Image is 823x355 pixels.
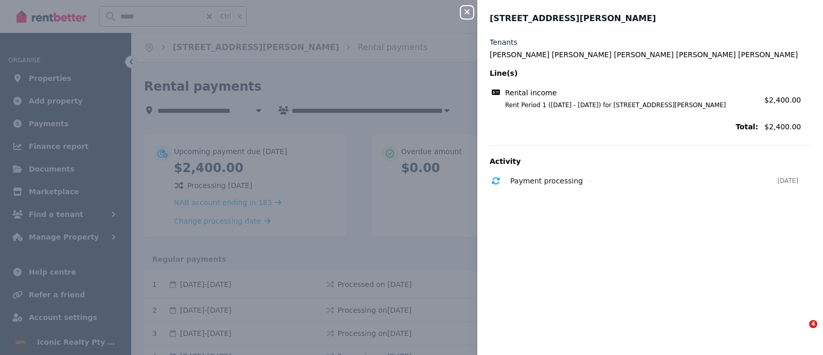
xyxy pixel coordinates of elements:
span: 4 [809,320,817,328]
span: [STREET_ADDRESS][PERSON_NAME] [490,12,656,25]
legend: [PERSON_NAME] [PERSON_NAME] [PERSON_NAME] [PERSON_NAME] [PERSON_NAME] [490,49,811,60]
span: Rent Period 1 ([DATE] - [DATE]) for [STREET_ADDRESS][PERSON_NAME] [493,101,758,109]
iframe: Intercom live chat [788,320,813,345]
span: Line(s) [490,68,758,78]
span: Total: [490,122,758,132]
label: Tenants [490,37,517,47]
span: Payment processing [510,177,583,185]
span: Rental income [505,88,557,98]
time: [DATE] [777,177,798,185]
span: $2,400.00 [764,96,801,104]
span: $2,400.00 [764,122,811,132]
p: Activity [490,156,811,166]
